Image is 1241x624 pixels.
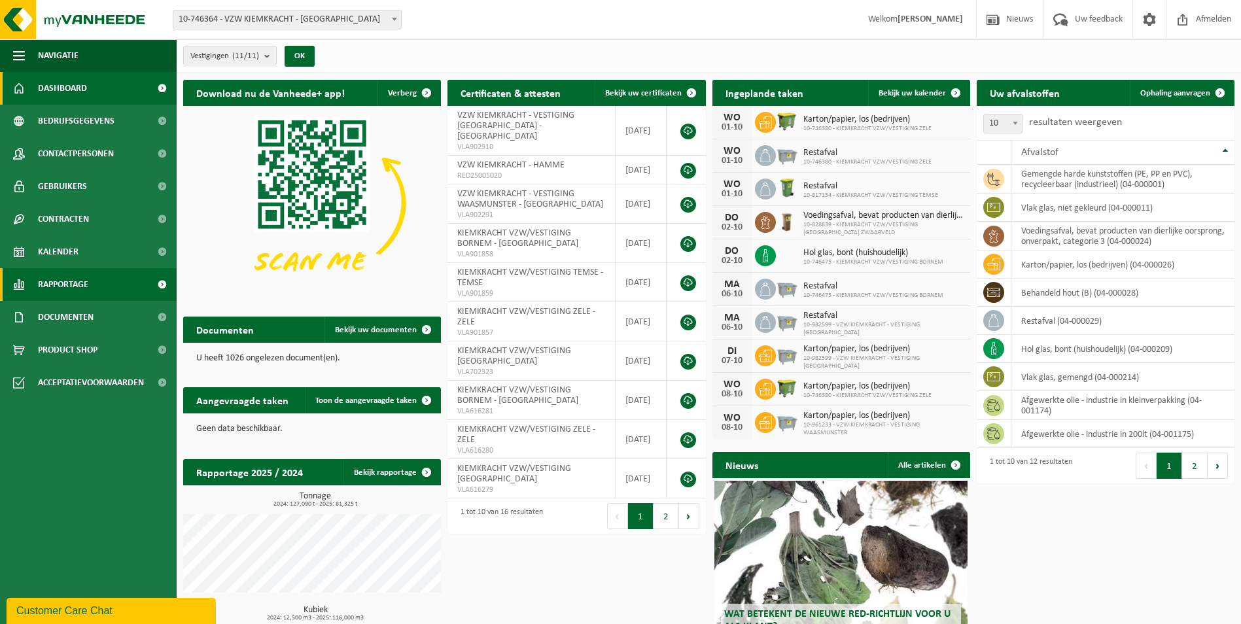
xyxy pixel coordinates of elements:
[898,14,963,24] strong: [PERSON_NAME]
[719,356,745,366] div: 07-10
[457,328,604,338] span: VLA901857
[335,326,417,334] span: Bekijk uw documenten
[285,46,315,67] button: OK
[1011,279,1234,307] td: behandeld hout (B) (04-000028)
[803,311,964,321] span: Restafval
[38,137,114,170] span: Contactpersonen
[343,459,440,485] a: Bekijk rapportage
[616,459,667,498] td: [DATE]
[457,142,604,152] span: VLA902910
[605,89,682,97] span: Bekijk uw certificaten
[183,46,277,65] button: Vestigingen(11/11)
[1021,147,1058,158] span: Afvalstof
[679,503,699,529] button: Next
[457,346,571,366] span: KIEMKRACHT VZW/VESTIGING [GEOGRAPHIC_DATA]
[38,105,114,137] span: Bedrijfsgegevens
[803,181,938,192] span: Restafval
[457,425,595,445] span: KIEMKRACHT VZW/VESTIGING ZELE - ZELE
[1011,222,1234,251] td: voedingsafval, bevat producten van dierlijke oorsprong, onverpakt, categorie 3 (04-000024)
[315,396,417,405] span: Toon de aangevraagde taken
[1136,453,1157,479] button: Previous
[776,343,798,366] img: WB-2500-GAL-GY-01
[196,425,428,434] p: Geen data beschikbaar.
[719,413,745,423] div: WO
[1140,89,1210,97] span: Ophaling aanvragen
[719,146,745,156] div: WO
[803,248,943,258] span: Hol glas, bont (huishoudelijk)
[803,381,932,392] span: Karton/papier, los (bedrijven)
[616,381,667,420] td: [DATE]
[616,420,667,459] td: [DATE]
[183,459,316,485] h2: Rapportage 2025 / 2024
[776,277,798,299] img: WB-2500-GAL-GY-04
[776,410,798,432] img: WB-2500-GAL-GY-01
[616,106,667,156] td: [DATE]
[38,268,88,301] span: Rapportage
[616,263,667,302] td: [DATE]
[607,503,628,529] button: Previous
[803,258,943,266] span: 10-746475 - KIEMKRACHT VZW/VESTIGING BORNEM
[1011,363,1234,391] td: vlak glas, gemengd (04-000214)
[447,80,574,105] h2: Certificaten & attesten
[983,114,1023,133] span: 10
[190,492,441,508] h3: Tonnage
[719,313,745,323] div: MA
[457,307,595,327] span: KIEMKRACHT VZW/VESTIGING ZELE - ZELE
[196,354,428,363] p: U heeft 1026 ongelezen document(en).
[38,39,79,72] span: Navigatie
[38,203,89,235] span: Contracten
[719,346,745,356] div: DI
[616,302,667,341] td: [DATE]
[457,189,603,209] span: VZW KIEMKRACHT - VESTIGING WAASMUNSTER - [GEOGRAPHIC_DATA]
[454,502,543,530] div: 1 tot 10 van 16 resultaten
[616,156,667,184] td: [DATE]
[457,288,604,299] span: VLA901859
[38,301,94,334] span: Documenten
[719,123,745,132] div: 01-10
[38,334,97,366] span: Product Shop
[977,80,1073,105] h2: Uw afvalstoffen
[776,377,798,399] img: WB-1100-HPE-GN-50
[719,423,745,432] div: 08-10
[38,72,87,105] span: Dashboard
[803,192,938,199] span: 10-817154 - KIEMKRACHT VZW/VESTIGING TEMSE
[232,52,259,60] count: (11/11)
[803,344,964,355] span: Karton/papier, los (bedrijven)
[719,213,745,223] div: DO
[457,160,565,170] span: VZW KIEMKRACHT - HAMME
[803,411,964,421] span: Karton/papier, los (bedrijven)
[457,406,604,417] span: VLA616281
[190,46,259,66] span: Vestigingen
[457,228,578,249] span: KIEMKRACHT VZW/VESTIGING BORNEM - [GEOGRAPHIC_DATA]
[183,80,358,105] h2: Download nu de Vanheede+ app!
[457,171,604,181] span: RED25005020
[803,321,964,337] span: 10-982599 - VZW KIEMKRACHT - VESTIGING [GEOGRAPHIC_DATA]
[712,80,816,105] h2: Ingeplande taken
[1011,165,1234,194] td: gemengde harde kunststoffen (PE, PP en PVC), recycleerbaar (industrieel) (04-000001)
[712,452,771,477] h2: Nieuws
[1011,251,1234,279] td: karton/papier, los (bedrijven) (04-000026)
[457,445,604,456] span: VLA616280
[595,80,705,106] a: Bekijk uw certificaten
[1182,453,1208,479] button: 2
[305,387,440,413] a: Toon de aangevraagde taken
[719,390,745,399] div: 08-10
[616,341,667,381] td: [DATE]
[803,392,932,400] span: 10-746380 - KIEMKRACHT VZW/VESTIGING ZELE
[377,80,440,106] button: Verberg
[719,323,745,332] div: 06-10
[1208,453,1228,479] button: Next
[628,503,654,529] button: 1
[803,211,964,221] span: Voedingsafval, bevat producten van dierlijke oorsprong, onverpakt, categorie 3
[776,110,798,132] img: WB-1100-HPE-GN-50
[173,10,401,29] span: 10-746364 - VZW KIEMKRACHT - HAMME
[983,451,1072,480] div: 1 tot 10 van 12 resultaten
[7,595,218,624] iframe: chat widget
[879,89,946,97] span: Bekijk uw kalender
[457,485,604,495] span: VLA616279
[719,379,745,390] div: WO
[719,290,745,299] div: 06-10
[1029,117,1122,128] label: resultaten weergeven
[719,256,745,266] div: 02-10
[616,224,667,263] td: [DATE]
